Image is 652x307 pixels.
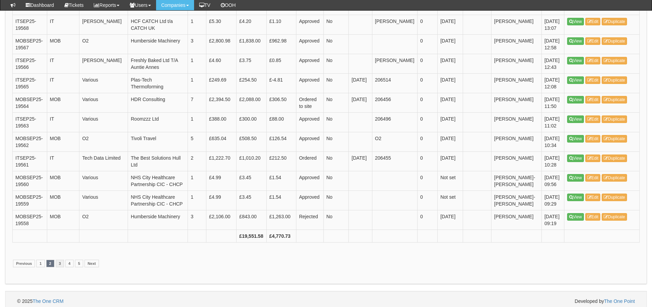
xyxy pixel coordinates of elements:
[491,171,541,191] td: [PERSON_NAME]-[PERSON_NAME]
[323,151,349,171] td: No
[372,112,417,132] td: 206496
[585,213,601,221] a: Edit
[47,191,79,210] td: MOB
[541,151,564,171] td: [DATE] 10:28
[79,151,128,171] td: Tech Data Limited
[349,151,372,171] td: [DATE]
[266,191,296,210] td: £1.54
[128,73,188,93] td: Plas-Tech Thermoforming
[17,298,64,304] span: © 2025
[567,174,584,182] a: View
[47,15,79,34] td: IT
[266,54,296,73] td: £0.85
[372,54,417,73] td: [PERSON_NAME]
[75,260,83,267] a: 5
[56,260,64,267] a: 3
[567,76,584,84] a: View
[79,34,128,54] td: O2
[128,93,188,112] td: HDR Consulting
[491,210,541,230] td: [PERSON_NAME]
[206,54,236,73] td: £4.60
[296,73,323,93] td: Approved
[206,112,236,132] td: £388.00
[602,194,627,201] a: Duplicate
[585,18,601,25] a: Edit
[266,210,296,230] td: £1,263.00
[188,15,206,34] td: 1
[567,213,584,221] a: View
[79,210,128,230] td: O2
[128,191,188,210] td: NHS City Healthcare Partnership CIC - CHCP
[236,230,267,242] th: £19,551.58
[541,112,564,132] td: [DATE] 11:02
[79,73,128,93] td: Various
[128,151,188,171] td: The Best Solutions Hull Ltd
[417,54,437,73] td: 0
[437,34,463,54] td: [DATE]
[602,213,627,221] a: Duplicate
[188,191,206,210] td: 1
[541,191,564,210] td: [DATE] 09:29
[541,73,564,93] td: [DATE] 12:08
[206,191,236,210] td: £4.99
[602,115,627,123] a: Duplicate
[602,155,627,162] a: Duplicate
[266,151,296,171] td: £212.50
[491,151,541,171] td: [PERSON_NAME]
[602,96,627,103] a: Duplicate
[296,151,323,171] td: Ordered
[417,151,437,171] td: 0
[79,171,128,191] td: Various
[575,298,635,305] span: Developed by
[47,210,79,230] td: MOB
[46,260,54,267] span: 2
[372,93,417,112] td: 206456
[567,194,584,201] a: View
[437,73,463,93] td: [DATE]
[236,34,267,54] td: £1,838.00
[13,260,35,267] a: Previous
[541,34,564,54] td: [DATE] 12:58
[266,230,296,242] th: £4,770.73
[491,132,541,151] td: [PERSON_NAME]
[602,37,627,45] a: Duplicate
[602,76,627,84] a: Duplicate
[236,54,267,73] td: £3.75
[47,34,79,54] td: MOB
[36,260,44,267] a: 1
[323,73,349,93] td: No
[47,54,79,73] td: IT
[567,135,584,143] a: View
[236,73,267,93] td: £254.50
[602,174,627,182] a: Duplicate
[206,171,236,191] td: £4.99
[437,191,463,210] td: Not set
[188,132,206,151] td: 5
[323,132,349,151] td: No
[567,18,584,25] a: View
[585,57,601,64] a: Edit
[188,93,206,112] td: 7
[585,135,601,143] a: Edit
[13,54,47,73] td: ITSEP25-19566
[417,93,437,112] td: 0
[206,151,236,171] td: £1,222.70
[47,93,79,112] td: MOB
[323,34,349,54] td: No
[188,171,206,191] td: 1
[188,73,206,93] td: 1
[437,54,463,73] td: [DATE]
[128,112,188,132] td: Roomzzz Ltd
[372,15,417,34] td: [PERSON_NAME]
[47,171,79,191] td: MOB
[236,93,267,112] td: £2,088.00
[491,73,541,93] td: [PERSON_NAME]
[585,76,601,84] a: Edit
[296,191,323,210] td: Approved
[323,15,349,34] td: No
[79,112,128,132] td: Various
[13,151,47,171] td: ITSEP25-19561
[491,34,541,54] td: [PERSON_NAME]
[128,15,188,34] td: HCF CATCH Ltd t/a CATCH UK
[79,132,128,151] td: O2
